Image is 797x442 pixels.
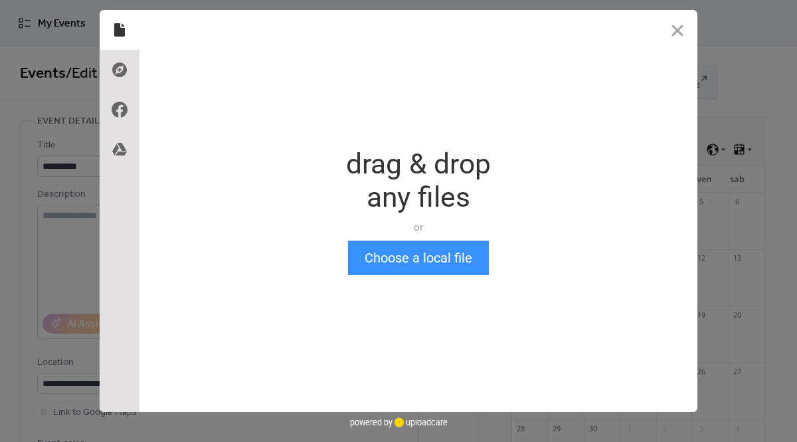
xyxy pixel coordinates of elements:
[100,130,139,169] div: Google Drive
[350,412,448,432] div: powered by
[348,241,489,275] button: Choose a local file
[658,10,697,50] button: Close
[100,10,139,50] div: Local Files
[100,90,139,130] div: Facebook
[346,148,491,214] div: drag & drop any files
[100,50,139,90] div: Direct Link
[393,417,448,427] a: uploadcare
[346,221,491,234] div: or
